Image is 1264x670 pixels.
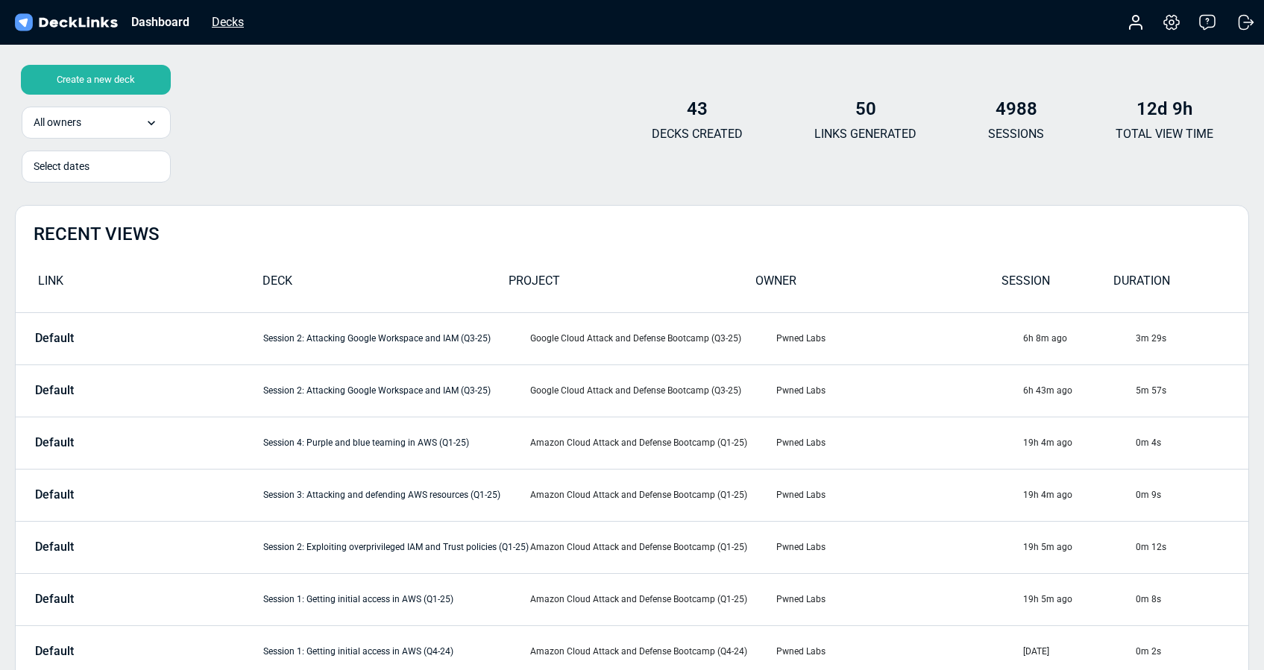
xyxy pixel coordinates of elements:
div: All owners [22,107,171,139]
td: Amazon Cloud Attack and Defense Bootcamp (Q1-25) [529,521,776,573]
td: Pwned Labs [776,521,1022,573]
img: DeckLinks [12,12,120,34]
div: 5m 57s [1136,384,1248,397]
div: Decks [204,13,251,31]
div: 19h 4m ago [1023,436,1135,449]
div: 6h 8m ago [1023,332,1135,345]
div: PROJECT [509,272,755,298]
a: Session 1: Getting initial access in AWS (Q1-25) [263,594,453,604]
div: OWNER [755,272,1002,298]
a: Session 3: Attacking and defending AWS resources (Q1-25) [263,490,500,500]
div: 0m 4s [1136,436,1248,449]
div: [DATE] [1023,645,1135,658]
p: DECKS CREATED [652,125,743,143]
td: Pwned Labs [776,417,1022,469]
a: Session 2: Attacking Google Workspace and IAM (Q3-25) [263,385,491,396]
p: SESSIONS [988,125,1044,143]
p: Default [35,436,74,449]
div: DECK [262,272,509,298]
div: Create a new deck [21,65,171,95]
div: 19h 5m ago [1023,592,1135,606]
a: Default [16,384,200,397]
a: Default [16,488,200,502]
div: 19h 4m ago [1023,488,1135,502]
td: Pwned Labs [776,573,1022,625]
h2: RECENT VIEWS [34,224,160,245]
div: 6h 43m ago [1023,384,1135,397]
div: SESSION [1002,272,1113,298]
div: 0m 9s [1136,488,1248,502]
p: TOTAL VIEW TIME [1116,125,1213,143]
td: Google Cloud Attack and Defense Bootcamp (Q3-25) [529,364,776,417]
td: Pwned Labs [776,312,1022,364]
a: Session 4: Purple and blue teaming in AWS (Q1-25) [263,437,469,448]
a: Session 2: Attacking Google Workspace and IAM (Q3-25) [263,333,491,344]
td: Amazon Cloud Attack and Defense Bootcamp (Q1-25) [529,573,776,625]
td: Amazon Cloud Attack and Defense Bootcamp (Q1-25) [529,469,776,521]
b: 4988 [996,98,1037,119]
p: Default [35,645,74,658]
a: Default [16,645,200,658]
td: Amazon Cloud Attack and Defense Bootcamp (Q1-25) [529,417,776,469]
p: Default [35,540,74,554]
div: Dashboard [124,13,197,31]
div: 0m 8s [1136,592,1248,606]
div: Select dates [34,159,159,174]
p: Default [35,384,74,397]
a: Default [16,436,200,449]
p: Default [35,488,74,502]
p: Default [35,592,74,606]
a: Default [16,592,200,606]
a: Default [16,540,200,554]
td: Google Cloud Attack and Defense Bootcamp (Q3-25) [529,312,776,364]
td: Pwned Labs [776,469,1022,521]
div: 19h 5m ago [1023,540,1135,554]
p: Default [35,332,74,345]
p: LINKS GENERATED [814,125,916,143]
div: 3m 29s [1136,332,1248,345]
a: Session 1: Getting initial access in AWS (Q4-24) [263,646,453,657]
b: 50 [855,98,876,119]
a: Default [16,332,200,345]
div: 0m 2s [1136,645,1248,658]
div: 0m 12s [1136,540,1248,554]
b: 12d 9h [1136,98,1192,119]
b: 43 [687,98,708,119]
div: LINK [16,272,262,298]
td: Pwned Labs [776,364,1022,417]
a: Session 2: Exploiting overprivileged IAM and Trust policies (Q1-25) [263,542,529,552]
div: DURATION [1113,272,1225,298]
